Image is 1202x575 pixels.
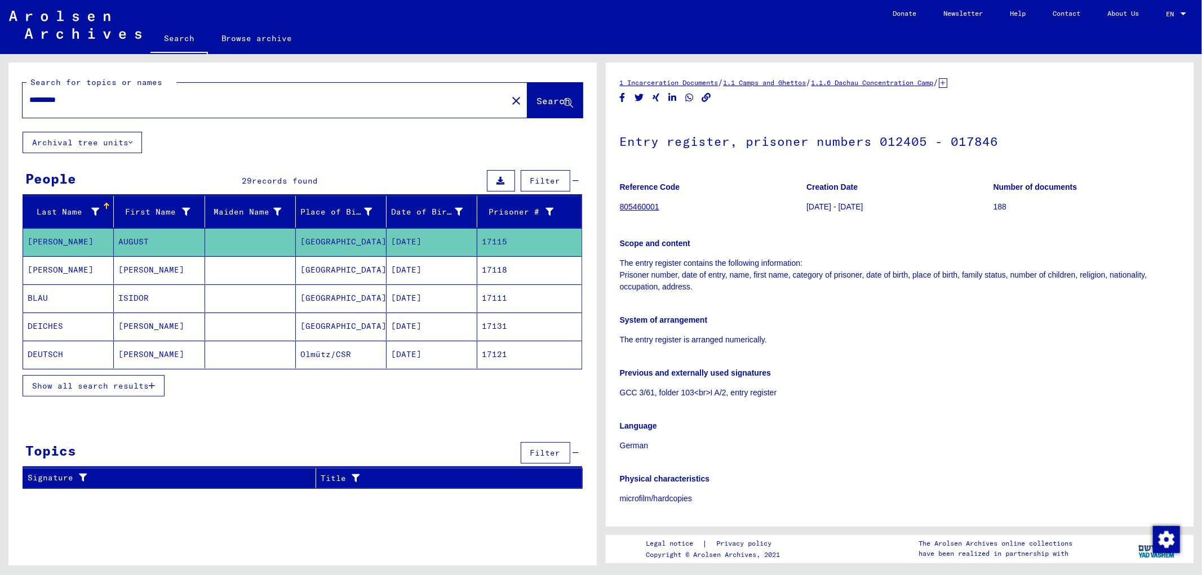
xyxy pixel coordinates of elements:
b: Physical characteristics [620,474,710,483]
span: / [934,77,939,87]
div: Title [321,473,560,484]
div: Date of Birth [391,203,477,221]
a: Search [150,25,208,54]
p: Copyright © Arolsen Archives, 2021 [646,550,785,560]
button: Search [527,83,583,118]
p: German [620,440,1180,452]
mat-cell: 17118 [477,256,581,284]
mat-cell: 17131 [477,313,581,340]
mat-cell: BLAU [23,284,114,312]
button: Filter [521,442,570,463]
div: Maiden Name [210,203,295,221]
mat-cell: DEICHES [23,313,114,340]
a: Legal notice [646,538,702,550]
span: Filter [530,176,561,186]
div: Place of Birth [300,203,386,221]
button: Copy link [700,91,712,105]
button: Share on Twitter [633,91,645,105]
mat-header-cell: First Name [114,196,205,228]
div: Date of Birth [391,206,463,218]
mat-label: Search for topics or names [30,77,162,87]
div: Signature [28,469,318,487]
p: 188 [993,201,1179,213]
b: Language [620,421,657,430]
mat-cell: [PERSON_NAME] [114,341,205,368]
h1: Entry register, prisoner numbers 012405 - 017846 [620,115,1180,165]
span: EN [1166,10,1178,18]
button: Clear [505,89,527,112]
button: Share on LinkedIn [667,91,678,105]
button: Archival tree units [23,132,142,153]
b: System of arrangement [620,315,708,324]
button: Filter [521,170,570,191]
mat-cell: [GEOGRAPHIC_DATA] [296,228,387,256]
div: Place of Birth [300,206,372,218]
a: 805460001 [620,202,659,211]
mat-cell: 17111 [477,284,581,312]
span: Show all search results [32,381,149,391]
a: Browse archive [208,25,306,52]
div: Maiden Name [210,206,281,218]
div: Last Name [28,206,99,218]
b: Previous and externally used signatures [620,368,771,377]
div: Signature [28,472,307,484]
button: Share on Facebook [616,91,628,105]
span: / [718,77,724,87]
mat-icon: close [509,94,523,108]
a: 1.1.6 Dachau Concentration Camp [811,78,934,87]
mat-cell: [GEOGRAPHIC_DATA] [296,284,387,312]
div: People [25,168,76,189]
a: 1 Incarceration Documents [620,78,718,87]
p: The entry register is arranged numerically. [620,334,1180,346]
mat-cell: [DATE] [387,228,477,256]
mat-cell: [DATE] [387,284,477,312]
div: Prisoner # [482,206,553,218]
mat-header-cell: Prisoner # [477,196,581,228]
mat-cell: ISIDOR [114,284,205,312]
a: 1.1 Camps and Ghettos [724,78,806,87]
img: Change consent [1153,526,1180,553]
mat-cell: DEUTSCH [23,341,114,368]
p: [DATE] - [DATE] [806,201,992,213]
span: records found [252,176,318,186]
mat-cell: [GEOGRAPHIC_DATA] [296,256,387,284]
div: Last Name [28,203,113,221]
mat-cell: [PERSON_NAME] [114,256,205,284]
p: The entry register contains the following information: Prisoner number, date of entry, name, firs... [620,257,1180,293]
img: yv_logo.png [1136,534,1178,563]
b: Scope and content [620,239,690,248]
p: GCC 3/61, folder 103<br>I A/2, entry register [620,387,1180,399]
mat-cell: [PERSON_NAME] [114,313,205,340]
div: Prisoner # [482,203,567,221]
img: Arolsen_neg.svg [9,11,141,39]
div: Topics [25,440,76,461]
mat-cell: Olmütz/CSR [296,341,387,368]
div: First Name [118,203,204,221]
mat-cell: [DATE] [387,313,477,340]
button: Share on WhatsApp [684,91,695,105]
b: Number of documents [993,182,1077,191]
mat-cell: 17115 [477,228,581,256]
mat-header-cell: Maiden Name [205,196,296,228]
div: First Name [118,206,190,218]
span: 29 [242,176,252,186]
div: | [646,538,785,550]
div: Title [321,469,571,487]
mat-cell: [PERSON_NAME] [23,228,114,256]
mat-cell: AUGUST [114,228,205,256]
p: have been realized in partnership with [919,549,1072,559]
mat-cell: [DATE] [387,341,477,368]
mat-cell: [GEOGRAPHIC_DATA] [296,313,387,340]
b: Creation Date [806,182,858,191]
button: Share on Xing [650,91,662,105]
span: / [806,77,811,87]
mat-cell: 17121 [477,341,581,368]
mat-cell: [PERSON_NAME] [23,256,114,284]
mat-header-cell: Place of Birth [296,196,387,228]
mat-header-cell: Last Name [23,196,114,228]
mat-header-cell: Date of Birth [387,196,477,228]
mat-cell: [DATE] [387,256,477,284]
span: Filter [530,448,561,458]
p: The Arolsen Archives online collections [919,538,1072,549]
